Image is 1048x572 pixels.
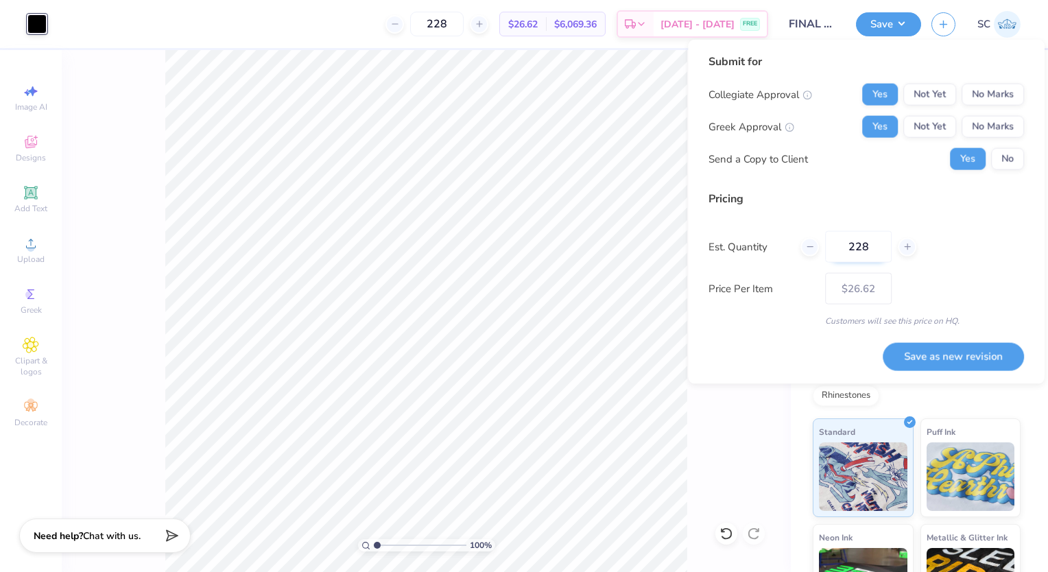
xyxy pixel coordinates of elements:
label: Price Per Item [708,281,815,296]
img: Standard [819,442,907,511]
span: 100 % [470,539,492,551]
button: Save as new revision [883,342,1024,370]
span: Metallic & Glitter Ink [927,530,1008,545]
label: Est. Quantity [708,239,790,254]
span: FREE [743,19,757,29]
button: Not Yet [903,84,956,106]
img: Sadie Case [994,11,1021,38]
strong: Need help? [34,529,83,543]
span: Chat with us. [83,529,141,543]
button: No Marks [962,84,1024,106]
div: Greek Approval [708,119,794,134]
span: $26.62 [508,17,538,32]
span: Upload [17,254,45,265]
button: Yes [950,148,986,170]
div: Send a Copy to Client [708,151,808,167]
span: Greek [21,305,42,315]
div: Rhinestones [813,385,879,406]
span: Decorate [14,417,47,428]
div: Customers will see this price on HQ. [708,315,1024,327]
span: $6,069.36 [554,17,597,32]
span: Add Text [14,203,47,214]
span: Designs [16,152,46,163]
span: Puff Ink [927,425,955,439]
input: Untitled Design [778,10,846,38]
button: Save [856,12,921,36]
img: Puff Ink [927,442,1015,511]
span: Clipart & logos [7,355,55,377]
div: Submit for [708,53,1024,70]
span: SC [977,16,990,32]
div: Collegiate Approval [708,86,812,102]
button: No Marks [962,116,1024,138]
span: Neon Ink [819,530,853,545]
button: Not Yet [903,116,956,138]
button: Yes [862,84,898,106]
button: No [991,148,1024,170]
input: – – [825,231,892,263]
a: SC [977,11,1021,38]
span: Standard [819,425,855,439]
span: Image AI [15,102,47,112]
div: Pricing [708,191,1024,207]
input: – – [410,12,464,36]
button: Yes [862,116,898,138]
span: [DATE] - [DATE] [660,17,735,32]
